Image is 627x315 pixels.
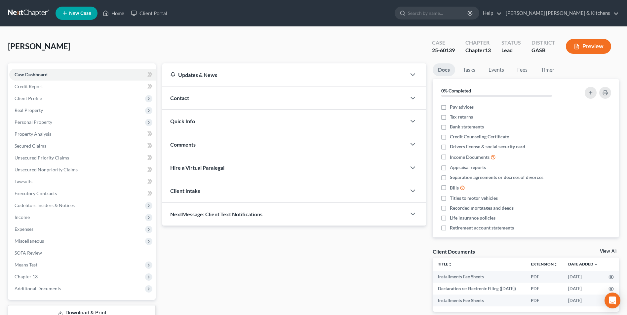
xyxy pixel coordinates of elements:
[450,154,490,160] span: Income Documents
[9,188,156,199] a: Executory Contracts
[15,191,57,196] span: Executory Contracts
[501,47,521,54] div: Lead
[170,141,196,148] span: Comments
[99,7,128,19] a: Home
[531,262,558,266] a: Extensionunfold_more
[554,262,558,266] i: unfold_more
[594,262,598,266] i: expand_more
[563,295,603,306] td: [DATE]
[15,179,32,184] span: Lawsuits
[450,143,525,150] span: Drivers license & social security card
[15,286,61,291] span: Additional Documents
[128,7,171,19] a: Client Portal
[450,174,543,181] span: Separation agreements or decrees of divorces
[15,167,78,172] span: Unsecured Nonpriority Claims
[441,88,471,93] strong: 0% Completed
[465,47,491,54] div: Chapter
[9,152,156,164] a: Unsecured Priority Claims
[605,293,620,308] div: Open Intercom Messenger
[170,71,398,78] div: Updates & News
[9,128,156,140] a: Property Analysis
[526,283,563,295] td: PDF
[450,185,459,191] span: Bills
[483,63,509,76] a: Events
[9,164,156,176] a: Unsecured Nonpriority Claims
[512,63,533,76] a: Fees
[15,238,44,244] span: Miscellaneous
[480,7,502,19] a: Help
[600,249,616,254] a: View All
[536,63,560,76] a: Timer
[170,211,262,217] span: NextMessage: Client Text Notifications
[15,155,69,160] span: Unsecured Priority Claims
[15,131,51,137] span: Property Analysis
[15,202,75,208] span: Codebtors Insiders & Notices
[15,72,48,77] span: Case Dashboard
[433,271,526,283] td: Installments Fee Sheets
[15,107,43,113] span: Real Property
[448,262,452,266] i: unfold_more
[450,104,474,110] span: Pay advices
[563,283,603,295] td: [DATE]
[526,295,563,306] td: PDF
[170,188,201,194] span: Client Intake
[531,39,555,47] div: District
[563,271,603,283] td: [DATE]
[15,143,46,149] span: Secured Claims
[485,47,491,53] span: 13
[450,133,509,140] span: Credit Counseling Certificate
[9,247,156,259] a: SOFA Review
[15,250,42,256] span: SOFA Review
[9,69,156,81] a: Case Dashboard
[15,214,30,220] span: Income
[450,205,514,211] span: Recorded mortgages and deeds
[458,63,481,76] a: Tasks
[433,63,455,76] a: Docs
[15,262,37,267] span: Means Test
[432,39,455,47] div: Case
[15,274,38,279] span: Chapter 13
[69,11,91,16] span: New Case
[15,84,43,89] span: Credit Report
[170,95,189,101] span: Contact
[450,215,495,221] span: Life insurance policies
[450,123,484,130] span: Bank statements
[465,39,491,47] div: Chapter
[432,47,455,54] div: 25-60139
[15,119,52,125] span: Personal Property
[170,118,195,124] span: Quick Info
[15,95,42,101] span: Client Profile
[9,81,156,92] a: Credit Report
[15,226,33,232] span: Expenses
[566,39,611,54] button: Preview
[8,41,70,51] span: [PERSON_NAME]
[170,164,224,171] span: Hire a Virtual Paralegal
[9,176,156,188] a: Lawsuits
[450,164,486,171] span: Appraisal reports
[438,262,452,266] a: Titleunfold_more
[408,7,468,19] input: Search by name...
[502,7,619,19] a: [PERSON_NAME] [PERSON_NAME] & Kitchens
[526,271,563,283] td: PDF
[9,140,156,152] a: Secured Claims
[501,39,521,47] div: Status
[433,295,526,306] td: Installments Fee Sheets
[450,195,498,201] span: Titles to motor vehicles
[450,225,514,231] span: Retirement account statements
[531,47,555,54] div: GASB
[433,283,526,295] td: Declaration re: Electronic Filing ([DATE])
[568,262,598,266] a: Date Added expand_more
[450,114,473,120] span: Tax returns
[433,248,475,255] div: Client Documents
